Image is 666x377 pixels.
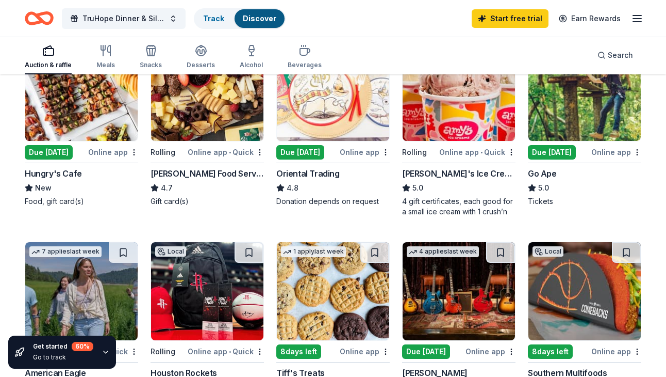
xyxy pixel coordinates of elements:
a: Home [25,6,54,30]
a: Image for Hungry's CafeLocalDue [DATE]Online appHungry's CafeNewFood, gift card(s) [25,42,138,207]
span: • [229,148,231,156]
span: Search [608,49,633,61]
button: Meals [96,40,115,74]
span: 4.8 [287,182,298,194]
div: Donation depends on request [276,196,390,207]
img: Image for Hungry's Cafe [25,43,138,141]
div: Due [DATE] [276,145,324,160]
a: Image for Oriental TradingTop rated5 applieslast weekDue [DATE]Online appOriental Trading4.8Donat... [276,42,390,207]
div: [PERSON_NAME]'s Ice Creams [402,167,515,180]
button: TrackDiscover [194,8,286,29]
div: Alcohol [240,61,263,69]
div: 4 gift certificates, each good for a small ice cream with 1 crush’n [402,196,515,217]
span: 4.7 [161,182,173,194]
img: Image for American Eagle [25,242,138,340]
div: Local [532,246,563,257]
a: Track [203,14,224,23]
a: Image for Go Ape1 applylast weekDue [DATE]Online appGo Ape5.0Tickets [528,42,641,207]
span: TruHope Dinner & Silent Auction [82,12,165,25]
img: Image for Gordon Food Service Store [151,43,263,141]
div: Go Ape [528,167,557,180]
div: Rolling [151,146,175,159]
img: Image for Tiff's Treats [277,242,389,340]
a: Discover [243,14,276,23]
img: Image for Amy's Ice Creams [403,43,515,141]
span: 5.0 [412,182,423,194]
div: Go to track [33,353,93,362]
a: Image for Amy's Ice CreamsTop ratedLocalRollingOnline app•Quick[PERSON_NAME]'s Ice Creams5.04 gif... [402,42,515,217]
button: Alcohol [240,40,263,74]
div: [PERSON_NAME] Food Service Store [151,167,264,180]
div: Due [DATE] [528,145,576,160]
div: Oriental Trading [276,167,340,180]
img: Image for Oriental Trading [277,43,389,141]
button: Beverages [288,40,322,74]
button: TruHope Dinner & Silent Auction [62,8,186,29]
a: Start free trial [472,9,548,28]
div: Hungry's Cafe [25,167,82,180]
button: Search [589,45,641,66]
div: Desserts [187,61,215,69]
span: New [35,182,52,194]
div: Online app Quick [439,146,515,159]
div: Local [155,246,186,257]
div: Meals [96,61,115,69]
div: Rolling [402,146,427,159]
span: • [480,148,482,156]
a: Image for Gordon Food Service Store3 applieslast weekRollingOnline app•Quick[PERSON_NAME] Food Se... [151,42,264,207]
div: Food, gift card(s) [25,196,138,207]
span: 5.0 [538,182,549,194]
div: Due [DATE] [402,344,450,359]
span: • [229,348,231,356]
img: Image for Southern Multifoods [528,242,641,340]
div: Online app [591,345,641,358]
img: Image for Houston Rockets [151,242,263,340]
div: 1 apply last week [281,246,346,257]
button: Auction & raffle [25,40,72,74]
div: Online app [340,345,390,358]
div: Tickets [528,196,641,207]
div: 8 days left [528,344,573,359]
a: Earn Rewards [553,9,627,28]
div: Get started [33,342,93,351]
div: 60 % [72,342,93,351]
div: Online app [591,146,641,159]
div: 4 applies last week [407,246,479,257]
div: Beverages [288,61,322,69]
div: Online app [465,345,515,358]
div: 7 applies last week [29,246,102,257]
div: Online app [340,146,390,159]
button: Desserts [187,40,215,74]
div: Online app Quick [188,146,264,159]
div: Auction & raffle [25,61,72,69]
div: Due [DATE] [25,145,73,160]
div: Online app Quick [188,345,264,358]
div: Gift card(s) [151,196,264,207]
img: Image for Go Ape [528,43,641,141]
div: 8 days left [276,344,321,359]
div: Snacks [140,61,162,69]
button: Snacks [140,40,162,74]
img: Image for Gibson [403,242,515,340]
div: Online app [88,146,138,159]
